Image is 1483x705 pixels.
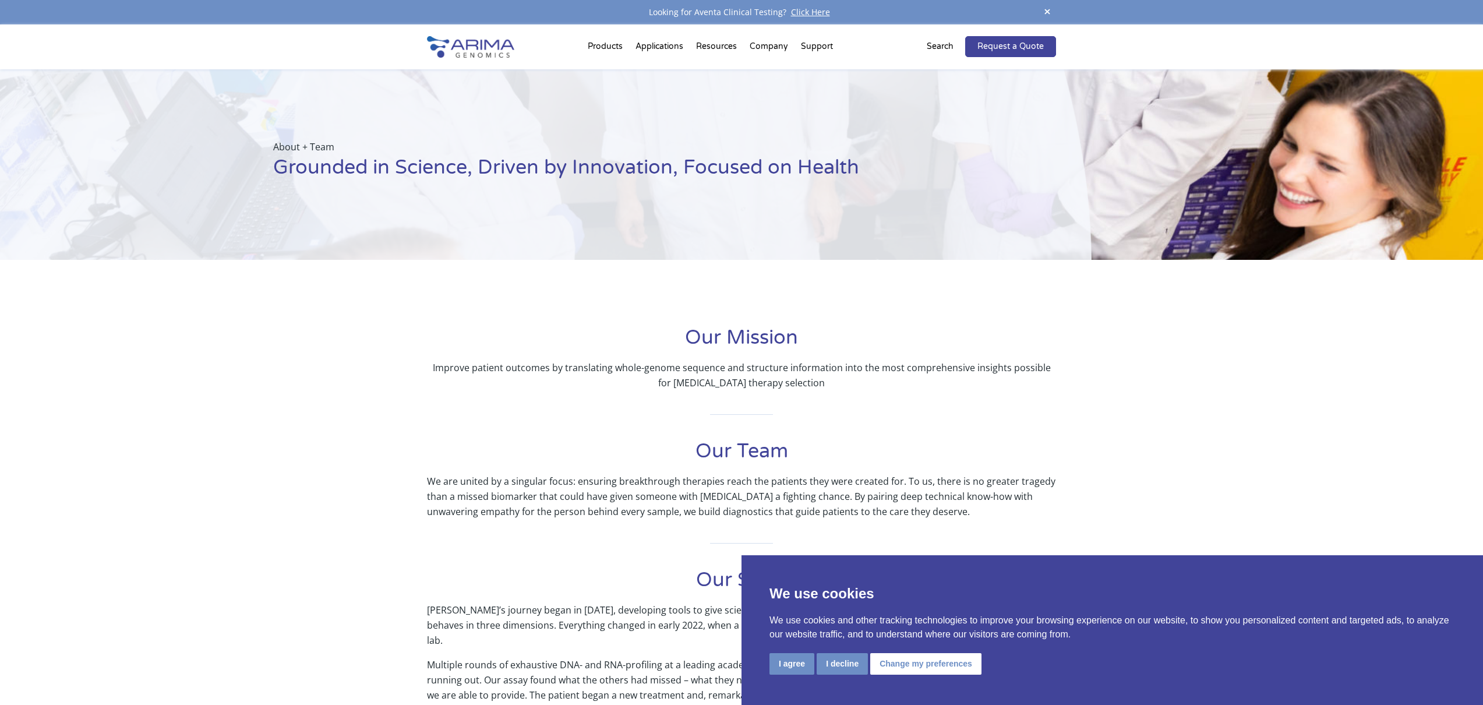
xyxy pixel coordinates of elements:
p: Search [927,39,954,54]
div: Looking for Aventa Clinical Testing? [427,5,1056,20]
p: About + Team [273,139,1034,154]
button: I agree [769,653,814,675]
button: I decline [817,653,868,675]
h1: Our Team [427,438,1056,474]
a: Request a Quote [965,36,1056,57]
img: Arima-Genomics-logo [427,36,514,58]
p: We are united by a singular focus: ensuring breakthrough therapies reach the patients they were c... [427,474,1056,519]
button: Change my preferences [870,653,981,675]
p: Improve patient outcomes by translating whole-genome sequence and structure information into the ... [427,360,1056,390]
a: Click Here [786,6,835,17]
h1: Our Mission [427,325,1056,360]
p: We use cookies and other tracking technologies to improve your browsing experience on our website... [769,614,1455,641]
p: [PERSON_NAME]’s journey began in [DATE], developing tools to give scientists an unprecedented win... [427,602,1056,657]
h1: Grounded in Science, Driven by Innovation, Focused on Health [273,154,1034,190]
p: We use cookies [769,583,1455,604]
h1: Our Story [427,567,1056,602]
